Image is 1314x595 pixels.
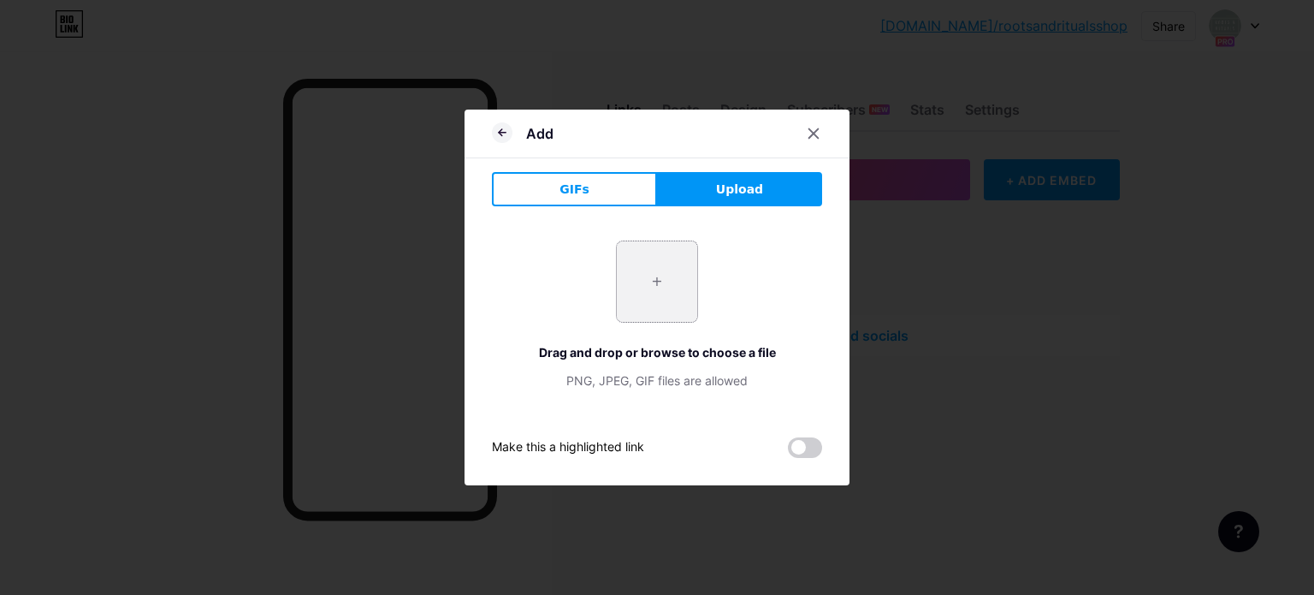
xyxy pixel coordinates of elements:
div: PNG, JPEG, GIF files are allowed [492,372,822,390]
div: Make this a highlighted link [492,437,644,458]
span: GIFs [559,181,589,199]
button: GIFs [492,172,657,206]
span: Upload [716,181,763,199]
div: Add [526,123,553,144]
button: Upload [657,172,822,206]
div: Drag and drop or browse to choose a file [492,343,822,361]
